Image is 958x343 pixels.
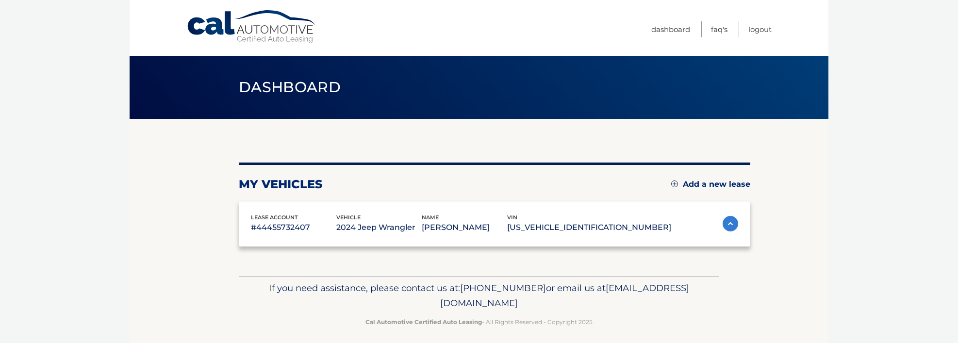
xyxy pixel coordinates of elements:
span: vin [507,214,517,221]
img: accordion-active.svg [723,216,738,231]
span: [PHONE_NUMBER] [460,282,546,294]
span: name [422,214,439,221]
p: - All Rights Reserved - Copyright 2025 [245,317,713,327]
a: Logout [748,21,772,37]
a: Cal Automotive [186,10,317,44]
span: lease account [251,214,298,221]
p: 2024 Jeep Wrangler [336,221,422,234]
strong: Cal Automotive Certified Auto Leasing [365,318,482,326]
a: Dashboard [651,21,690,37]
span: Dashboard [239,78,341,96]
a: Add a new lease [671,180,750,189]
p: [US_VEHICLE_IDENTIFICATION_NUMBER] [507,221,671,234]
p: [PERSON_NAME] [422,221,507,234]
p: If you need assistance, please contact us at: or email us at [245,280,713,311]
p: #44455732407 [251,221,336,234]
a: FAQ's [711,21,727,37]
h2: my vehicles [239,177,323,192]
img: add.svg [671,180,678,187]
span: vehicle [336,214,361,221]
